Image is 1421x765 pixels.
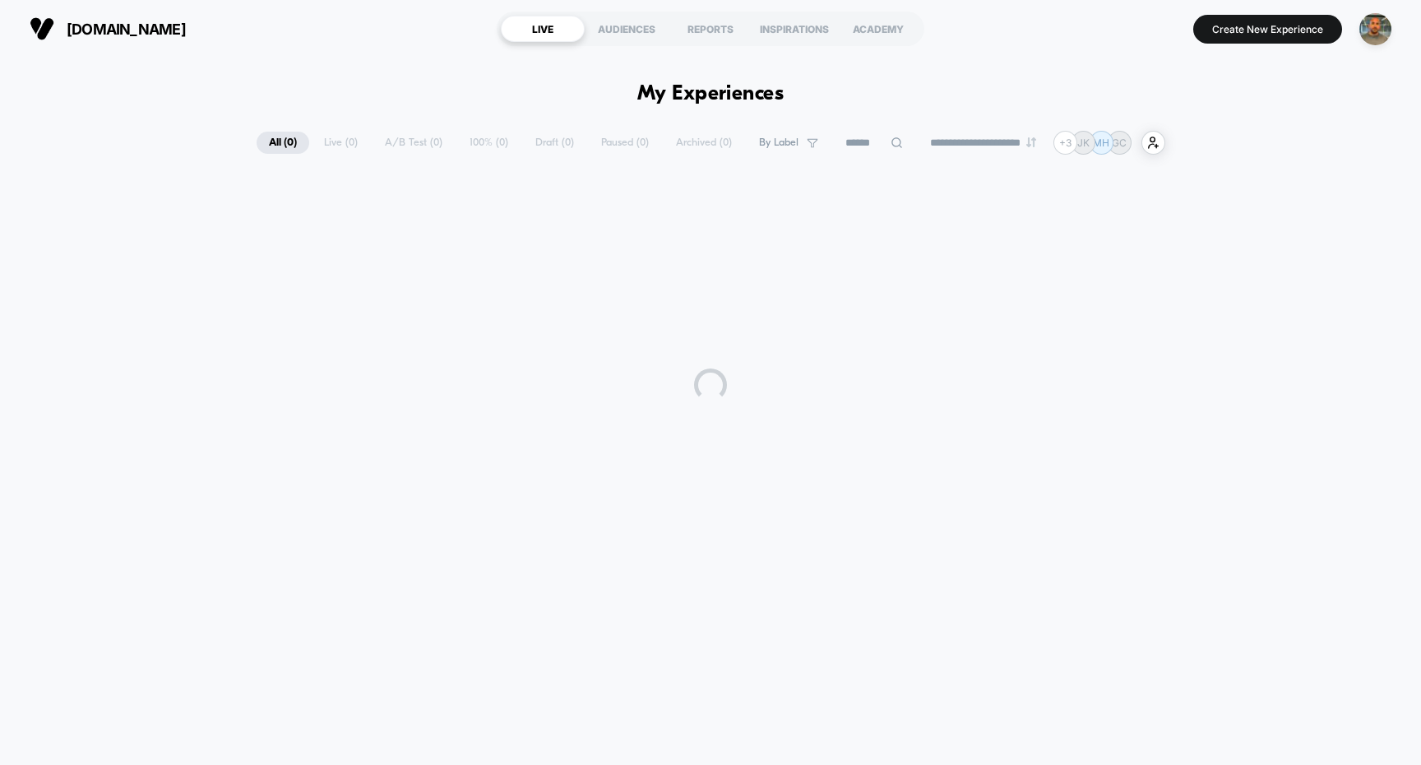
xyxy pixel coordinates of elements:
span: By Label [759,137,798,149]
div: ACADEMY [836,16,920,42]
p: JK [1077,137,1090,149]
img: end [1026,137,1036,147]
div: INSPIRATIONS [752,16,836,42]
img: ppic [1359,13,1391,45]
button: Create New Experience [1193,15,1342,44]
div: AUDIENCES [585,16,669,42]
button: ppic [1354,12,1396,46]
p: MH [1093,137,1109,149]
div: + 3 [1053,131,1077,155]
div: LIVE [501,16,585,42]
img: Visually logo [30,16,54,41]
div: REPORTS [669,16,752,42]
button: [DOMAIN_NAME] [25,16,191,42]
h1: My Experiences [637,82,785,106]
p: GC [1112,137,1127,149]
span: [DOMAIN_NAME] [67,21,186,38]
span: All ( 0 ) [257,132,309,154]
